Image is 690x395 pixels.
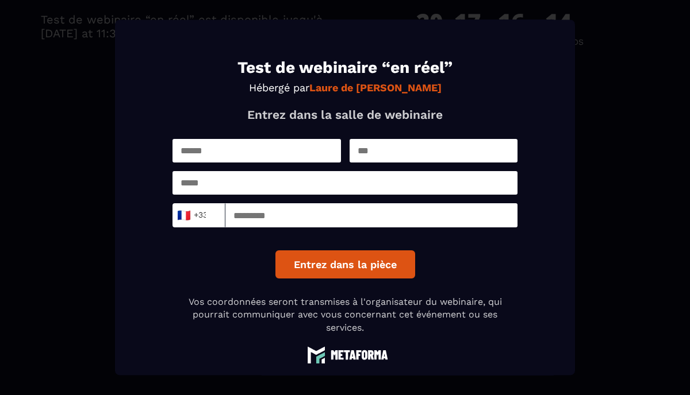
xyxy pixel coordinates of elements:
[180,207,204,223] span: +33
[302,346,388,364] img: logo
[309,82,442,94] strong: Laure de [PERSON_NAME]
[275,250,415,278] button: Entrez dans la pièce
[172,296,517,334] p: Vos coordonnées seront transmises à l'organisateur du webinaire, qui pourrait communiquer avec vo...
[172,203,225,227] div: Search for option
[177,207,191,223] span: 🇫🇷
[172,82,517,94] p: Hébergé par
[172,60,517,76] h1: Test de webinaire “en réel”
[206,207,215,224] input: Search for option
[172,107,517,122] p: Entrez dans la salle de webinaire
